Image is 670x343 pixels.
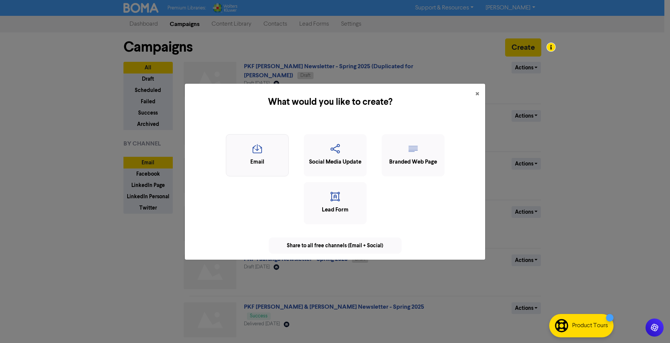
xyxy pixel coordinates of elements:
h5: What would you like to create? [191,95,469,109]
div: Share to all free channels (Email + Social) [269,237,402,254]
div: Branded Web Page [386,158,440,167]
div: Email [230,158,285,167]
div: Social Media Update [308,158,362,167]
span: × [475,89,479,100]
iframe: Chat Widget [632,307,670,343]
div: Lead Form [308,206,362,214]
button: Close [469,84,485,105]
